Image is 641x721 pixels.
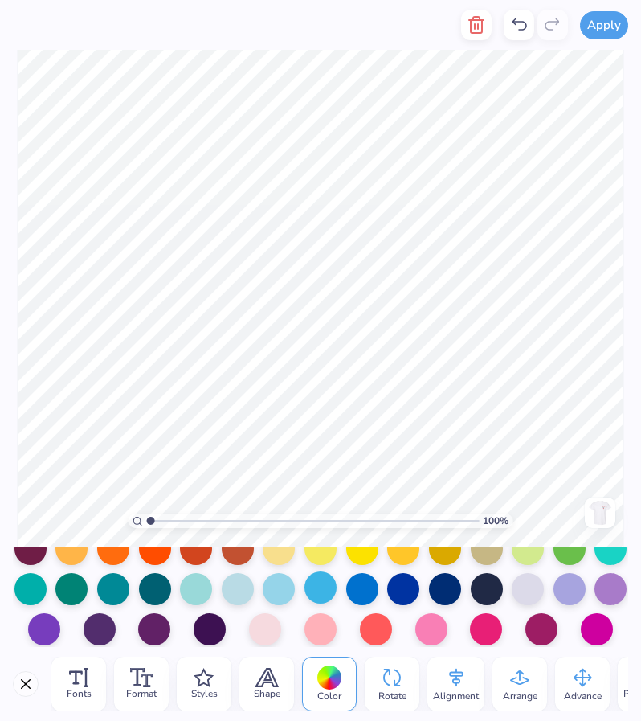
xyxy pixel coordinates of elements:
span: Styles [191,687,218,700]
span: Shape [254,687,280,700]
span: Format [126,687,157,700]
span: Color [317,690,341,703]
span: Advance [564,690,602,703]
img: Front [587,500,613,526]
button: Apply [580,11,628,39]
span: Fonts [67,687,92,700]
span: Rotate [378,690,406,703]
span: Alignment [433,690,479,703]
span: 100 % [483,514,508,528]
button: Close [13,671,39,697]
span: Arrange [503,690,537,703]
